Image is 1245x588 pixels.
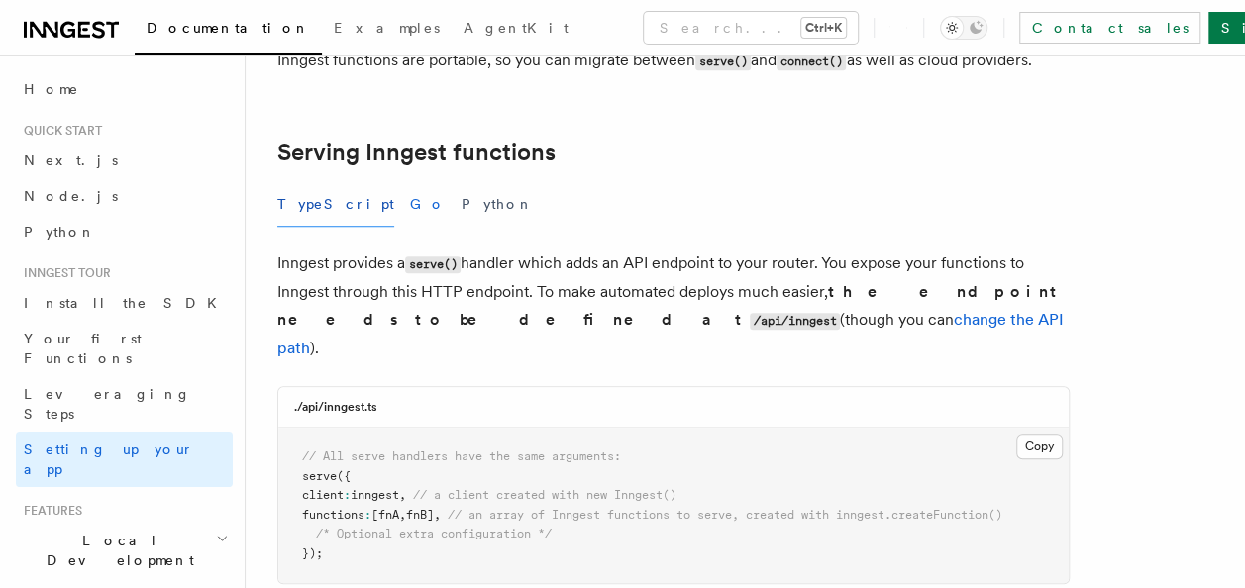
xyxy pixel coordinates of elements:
[801,18,846,38] kbd: Ctrl+K
[24,295,229,311] span: Install the SDK
[337,469,351,483] span: ({
[434,508,441,522] span: ,
[24,152,118,168] span: Next.js
[316,527,552,540] span: /* Optional extra configuration */
[399,508,406,522] span: ,
[16,143,233,178] a: Next.js
[16,523,233,578] button: Local Development
[16,503,82,519] span: Features
[464,20,569,36] span: AgentKit
[334,20,440,36] span: Examples
[406,508,434,522] span: fnB]
[147,20,310,36] span: Documentation
[302,449,621,463] span: // All serve handlers have the same arguments:
[302,469,337,483] span: serve
[1016,434,1063,459] button: Copy
[16,531,216,570] span: Local Development
[364,508,371,522] span: :
[24,188,118,204] span: Node.js
[24,386,191,422] span: Leveraging Steps
[410,182,446,227] button: Go
[16,214,233,249] a: Python
[16,265,111,281] span: Inngest tour
[294,399,377,415] h3: ./api/inngest.ts
[462,182,534,227] button: Python
[644,12,858,44] button: Search...Ctrl+K
[413,488,676,502] span: // a client created with new Inngest()
[1019,12,1200,44] a: Contact sales
[16,123,102,139] span: Quick start
[16,285,233,321] a: Install the SDK
[24,331,142,366] span: Your first Functions
[448,508,1002,522] span: // an array of Inngest functions to serve, created with inngest.createFunction()
[322,6,452,53] a: Examples
[777,53,846,70] code: connect()
[16,321,233,376] a: Your first Functions
[750,313,840,330] code: /api/inngest
[277,139,556,166] a: Serving Inngest functions
[351,488,399,502] span: inngest
[24,79,79,99] span: Home
[452,6,580,53] a: AgentKit
[16,432,233,487] a: Setting up your app
[24,224,96,240] span: Python
[405,256,461,273] code: serve()
[695,53,751,70] code: serve()
[302,508,364,522] span: functions
[16,178,233,214] a: Node.js
[16,71,233,107] a: Home
[371,508,399,522] span: [fnA
[399,488,406,502] span: ,
[24,441,194,477] span: Setting up your app
[16,376,233,432] a: Leveraging Steps
[344,488,351,502] span: :
[302,546,323,560] span: });
[277,182,394,227] button: TypeScript
[277,249,1070,362] p: Inngest provides a handler which adds an API endpoint to your router. You expose your functions t...
[135,6,322,55] a: Documentation
[302,488,344,502] span: client
[940,16,987,40] button: Toggle dark mode
[277,47,1070,75] p: Inngest functions are portable, so you can migrate between and as well as cloud providers.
